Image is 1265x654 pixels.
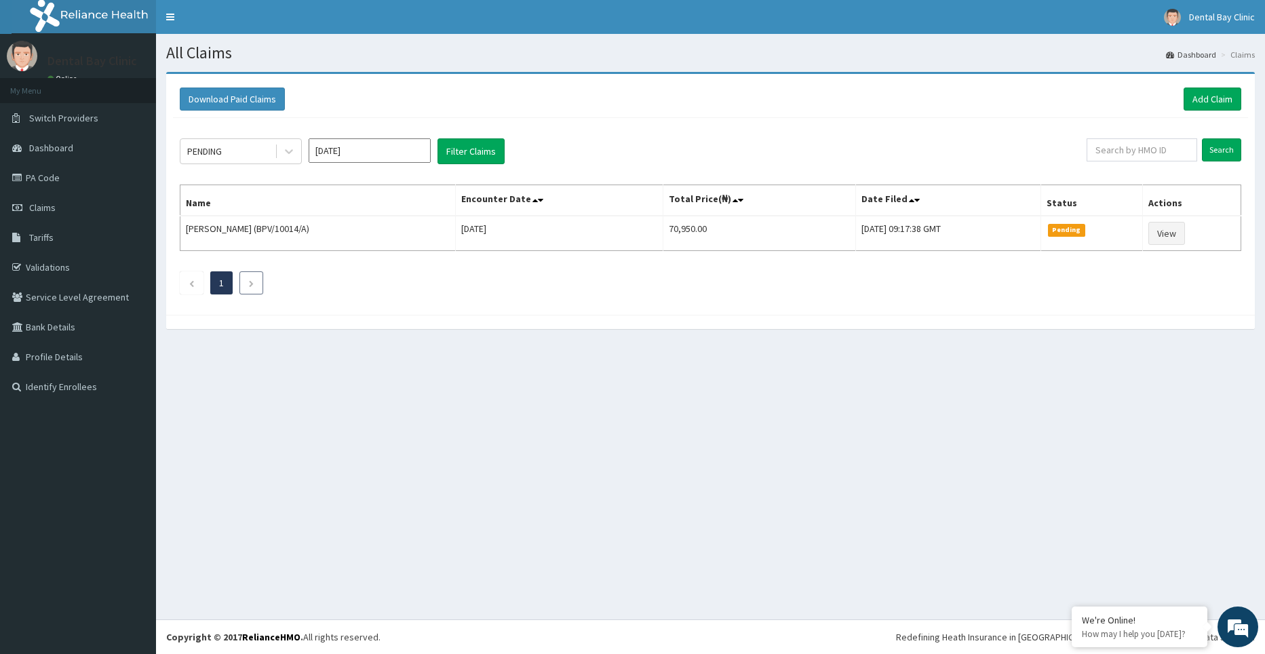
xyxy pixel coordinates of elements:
img: User Image [7,41,37,71]
a: Dashboard [1166,49,1216,60]
div: Minimize live chat window [222,7,255,39]
th: Date Filed [855,185,1040,216]
div: Redefining Heath Insurance in [GEOGRAPHIC_DATA] using Telemedicine and Data Science! [896,630,1255,644]
a: Online [47,74,80,83]
span: Dental Bay Clinic [1189,11,1255,23]
th: Total Price(₦) [663,185,856,216]
th: Name [180,185,456,216]
td: [DATE] [455,216,663,251]
textarea: Type your message and hit 'Enter' [7,370,258,418]
a: Previous page [189,277,195,289]
button: Download Paid Claims [180,88,285,111]
button: Filter Claims [437,138,505,164]
td: 70,950.00 [663,216,856,251]
th: Actions [1143,185,1241,216]
a: View [1148,222,1185,245]
span: Switch Providers [29,112,98,124]
img: d_794563401_company_1708531726252_794563401 [25,68,55,102]
th: Status [1040,185,1142,216]
a: Add Claim [1184,88,1241,111]
input: Search by HMO ID [1087,138,1197,161]
div: Chat with us now [71,76,228,94]
input: Select Month and Year [309,138,431,163]
span: Pending [1048,224,1085,236]
a: Next page [248,277,254,289]
a: Page 1 is your current page [219,277,224,289]
p: How may I help you today? [1082,628,1197,640]
input: Search [1202,138,1241,161]
span: We're online! [79,171,187,308]
strong: Copyright © 2017 . [166,631,303,643]
li: Claims [1218,49,1255,60]
td: [DATE] 09:17:38 GMT [855,216,1040,251]
td: [PERSON_NAME] (BPV/10014/A) [180,216,456,251]
p: Dental Bay Clinic [47,55,137,67]
h1: All Claims [166,44,1255,62]
th: Encounter Date [455,185,663,216]
span: Claims [29,201,56,214]
span: Dashboard [29,142,73,154]
div: We're Online! [1082,614,1197,626]
a: RelianceHMO [242,631,300,643]
footer: All rights reserved. [156,619,1265,654]
div: PENDING [187,145,222,158]
span: Tariffs [29,231,54,244]
img: User Image [1164,9,1181,26]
